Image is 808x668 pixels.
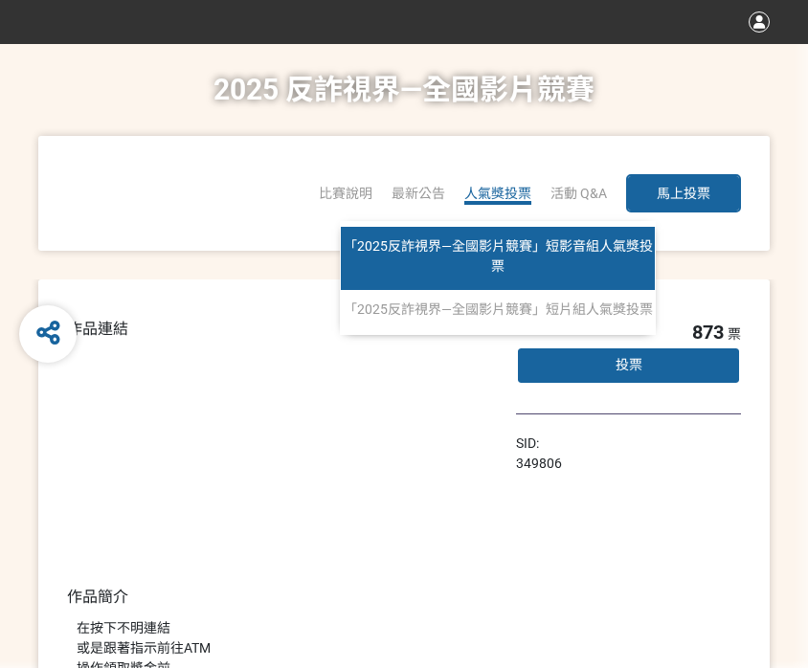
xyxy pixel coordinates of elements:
[626,174,741,212] button: 馬上投票
[657,186,710,201] span: 馬上投票
[516,435,562,471] span: SID: 349806
[344,301,653,317] span: 「2025反詐視界—全國影片競賽」短片組人氣獎投票
[213,44,595,136] h1: 2025 反詐視界—全國影片競賽
[692,321,724,344] span: 873
[392,186,445,201] a: 最新公告
[728,326,741,342] span: 票
[341,227,655,290] a: 「2025反詐視界—全國影片競賽」短影音組人氣獎投票
[319,186,372,201] a: 比賽說明
[464,186,531,201] span: 人氣獎投票
[550,186,607,201] a: 活動 Q&A
[67,320,128,338] span: 作品連結
[341,290,655,329] a: 「2025反詐視界—全國影片競賽」短片組人氣獎投票
[616,357,642,372] span: 投票
[573,434,669,453] iframe: IFrame Embed
[67,588,128,606] span: 作品簡介
[344,238,653,274] span: 「2025反詐視界—全國影片競賽」短影音組人氣獎投票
